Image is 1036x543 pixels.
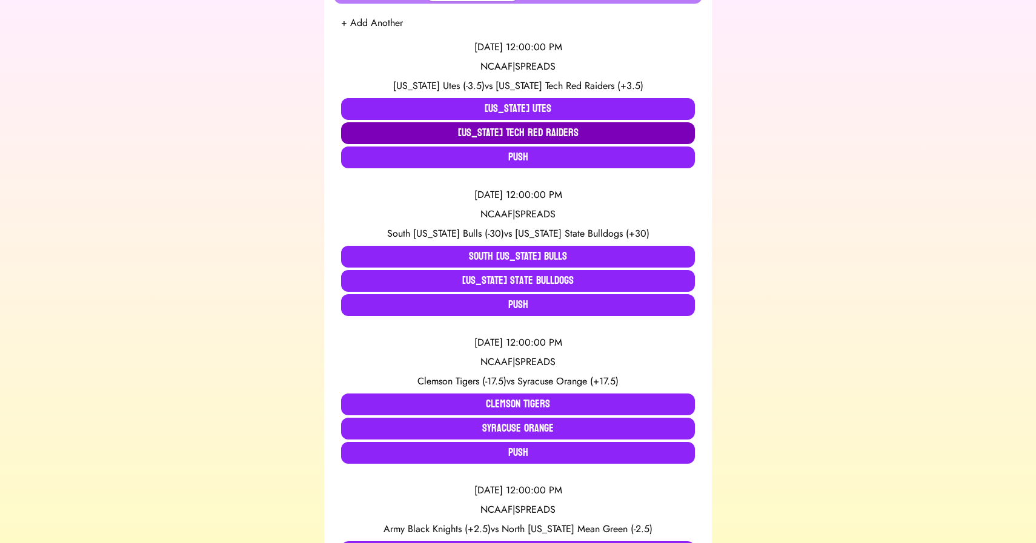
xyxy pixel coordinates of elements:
div: [DATE] 12:00:00 PM [341,40,695,54]
span: [US_STATE] Utes (-3.5) [393,79,485,93]
div: NCAAF | SPREADS [341,207,695,222]
span: [US_STATE] Tech Red Raiders (+3.5) [496,79,643,93]
button: Push [341,146,695,168]
div: vs [341,522,695,536]
span: [US_STATE] State Bulldogs (+30) [515,226,649,240]
div: [DATE] 12:00:00 PM [341,335,695,350]
button: South [US_STATE] Bulls [341,246,695,268]
button: Push [341,442,695,464]
button: [US_STATE] State Bulldogs [341,270,695,292]
button: [US_STATE] Tech Red Raiders [341,122,695,144]
div: NCAAF | SPREADS [341,355,695,369]
span: Clemson Tigers (-17.5) [417,374,506,388]
span: Army Black Knights (+2.5) [384,522,491,536]
button: [US_STATE] Utes [341,98,695,120]
div: [DATE] 12:00:00 PM [341,483,695,498]
button: Syracuse Orange [341,418,695,439]
span: Syracuse Orange (+17.5) [517,374,619,388]
button: Clemson Tigers [341,393,695,415]
button: + Add Another [341,16,403,30]
div: NCAAF | SPREADS [341,502,695,517]
div: vs [341,374,695,389]
div: vs [341,79,695,93]
span: South [US_STATE] Bulls (-30) [387,226,504,240]
span: North [US_STATE] Mean Green (-2.5) [502,522,652,536]
div: NCAAF | SPREADS [341,59,695,74]
div: vs [341,226,695,241]
div: [DATE] 12:00:00 PM [341,188,695,202]
button: Push [341,294,695,316]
